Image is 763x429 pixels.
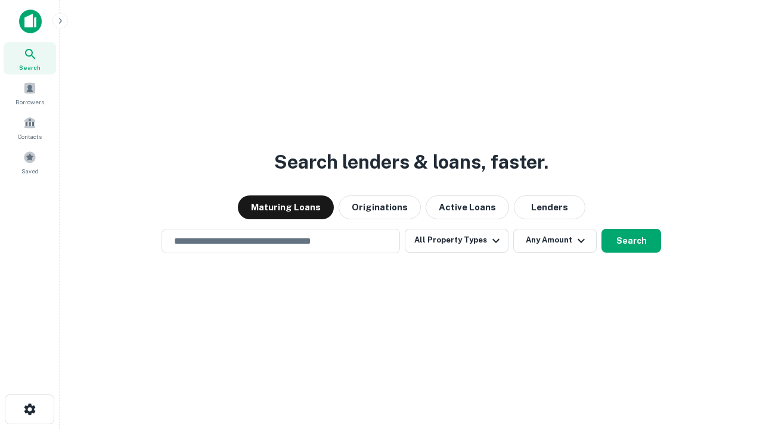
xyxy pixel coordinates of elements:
[513,229,597,253] button: Any Amount
[19,10,42,33] img: capitalize-icon.png
[18,132,42,141] span: Contacts
[4,111,56,144] a: Contacts
[405,229,508,253] button: All Property Types
[514,195,585,219] button: Lenders
[4,146,56,178] a: Saved
[426,195,509,219] button: Active Loans
[703,334,763,391] iframe: Chat Widget
[21,166,39,176] span: Saved
[4,77,56,109] a: Borrowers
[274,148,548,176] h3: Search lenders & loans, faster.
[19,63,41,72] span: Search
[238,195,334,219] button: Maturing Loans
[339,195,421,219] button: Originations
[4,42,56,74] a: Search
[15,97,44,107] span: Borrowers
[601,229,661,253] button: Search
